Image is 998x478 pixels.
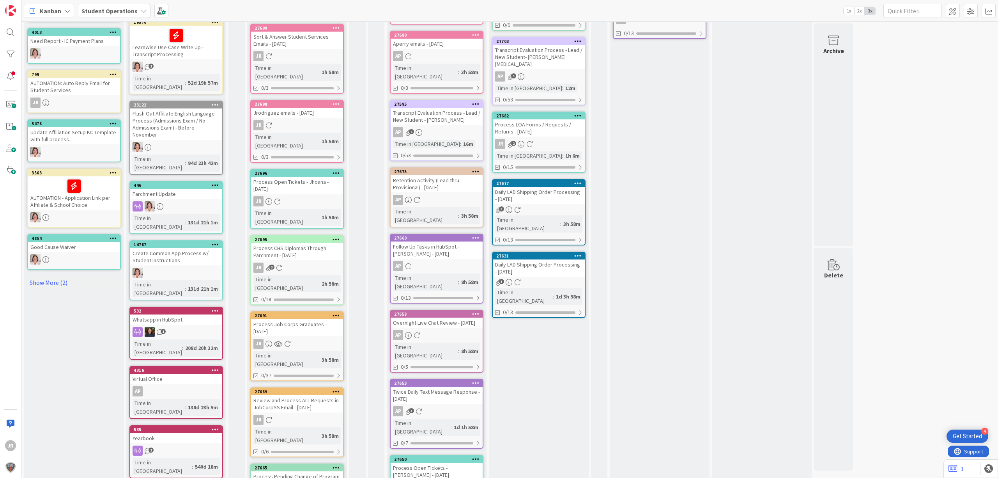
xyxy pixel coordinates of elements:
div: 5478 [32,121,120,126]
div: 799 [32,72,120,77]
div: 27689 [251,388,343,395]
span: : [319,279,320,288]
div: 8h 58m [459,347,480,355]
div: 23122Flush Out Affiliate English Language Process (Admissions Exam / No Admissions Exam) - Before... [130,101,222,140]
div: AP [130,386,222,396]
div: EW [28,212,120,222]
span: : [185,159,186,167]
div: 27699 [251,25,343,32]
span: 0/13 [401,294,411,302]
div: Aperry emails - [DATE] [391,39,483,49]
div: Transcript Evaluation Process - Lead / New Student- [PERSON_NAME][MEDICAL_DATA] [493,45,585,69]
div: AUTOMATION - Application Link per Affiliate & School Choice [28,176,120,210]
div: 131d 21h 1m [186,218,220,227]
div: 27658 [394,311,483,317]
a: 27698Jrodriguez emails - [DATE]JRTime in [GEOGRAPHIC_DATA]:1h 58m0/3 [250,100,344,163]
div: Time in [GEOGRAPHIC_DATA] [495,215,560,233]
div: 14787 [134,242,222,247]
div: 27689Review and Process ALL Requests in JobCorpSS Email - [DATE] [251,388,343,412]
a: 27653Twice Daily Text Message Response - [DATE]APTime in [GEOGRAPHIC_DATA]:1d 1h 58m0/7 [390,379,483,449]
div: 27677Daily LAD Shipping Order Processing - [DATE] [493,180,585,204]
div: 532Whatsapp in HubSpot [130,307,222,325]
div: LearnWise Use Case Write Up - Transcript Processing [130,26,222,59]
div: 4316 [134,368,222,373]
div: 27695Process CHS Diplomas Through Parchment - [DATE] [251,236,343,260]
span: : [562,84,563,92]
div: EW [130,268,222,278]
div: 3h 58m [320,432,341,440]
span: 0/53 [503,96,513,104]
div: JR [251,263,343,273]
span: 0/9 [503,21,510,29]
div: 5478 [28,120,120,127]
div: 1d 1h 58m [452,423,480,432]
div: Flush Out Affiliate English Language Process (Admissions Exam / No Admissions Exam) - Before Nove... [130,108,222,140]
span: 0/18 [261,295,271,304]
div: Time in [GEOGRAPHIC_DATA] [253,64,319,81]
div: AP [133,386,143,396]
img: EW [133,142,143,152]
span: : [458,211,459,220]
div: Good Cause Waiver [28,242,120,252]
div: 27677 [496,181,585,186]
div: Process LOA Forms / Requests / Returns - [DATE] [493,119,585,137]
div: 94d 23h 42m [186,159,220,167]
div: 27658Overnight Live Chat Review - [DATE] [391,311,483,328]
div: 27695 [251,236,343,243]
span: Support [16,1,35,11]
div: JR [253,415,264,425]
span: : [319,432,320,440]
div: Transcript Evaluation Process - Lead / New Student - [PERSON_NAME] [391,108,483,125]
div: EW [130,142,222,152]
div: Time in [GEOGRAPHIC_DATA] [393,140,460,148]
div: 540d 18m [193,462,220,471]
img: EW [133,62,143,72]
div: JR [251,339,343,349]
span: 3 [499,279,504,284]
div: 3563AUTOMATION - Application Link per Affiliate & School Choice [28,169,120,210]
div: 1h 58m [320,213,341,222]
span: : [182,344,183,352]
div: 1h 58m [320,68,341,76]
div: 4316 [130,367,222,374]
div: Whatsapp in HubSpot [130,315,222,325]
img: Visit kanbanzone.com [5,5,16,16]
div: 532 [134,308,222,314]
span: 0/13 [503,308,513,316]
a: 19570LearnWise Use Case Write Up - Transcript ProcessingEWTime in [GEOGRAPHIC_DATA]:52d 19h 57m [129,18,223,94]
div: 27650 [391,456,483,463]
div: 4854 [32,236,120,241]
div: Time in [GEOGRAPHIC_DATA] [133,155,185,172]
div: Sort & Answer Student Services Emails - [DATE] [251,32,343,49]
span: 0/53 [401,151,411,160]
img: EW [145,201,155,211]
a: 27677Daily LAD Shipping Order Processing - [DATE]Time in [GEOGRAPHIC_DATA]:3h 58m0/13 [492,179,586,245]
img: EW [30,48,41,59]
div: 446Parchment Update [130,182,222,199]
div: AP [393,51,403,61]
span: : [185,403,186,412]
span: 0/3 [261,84,269,92]
div: 535 [130,426,222,433]
div: 3563 [28,169,120,176]
div: 1d 3h 58m [554,292,582,301]
span: 1 [161,329,166,334]
div: 27699 [255,25,343,31]
div: Process CHS Diplomas Through Parchment - [DATE] [251,243,343,260]
span: 3 [499,206,504,211]
div: 19570 [134,20,222,25]
a: 27658Overnight Live Chat Review - [DATE]APTime in [GEOGRAPHIC_DATA]:8h 58m0/5 [390,310,483,373]
div: AP [393,127,403,137]
div: AP [495,71,505,82]
b: Student Operations [81,7,138,15]
div: AP [391,406,483,416]
div: 27680Aperry emails - [DATE] [391,32,483,49]
div: AP [393,195,403,205]
div: 3h 58m [459,68,480,76]
span: 0/3 [401,84,408,92]
div: AUTOMATION: Auto Reply Email for Student Services [28,78,120,95]
span: 2 [511,141,516,146]
span: : [192,462,193,471]
div: JR [253,339,264,349]
div: 446 [130,182,222,189]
